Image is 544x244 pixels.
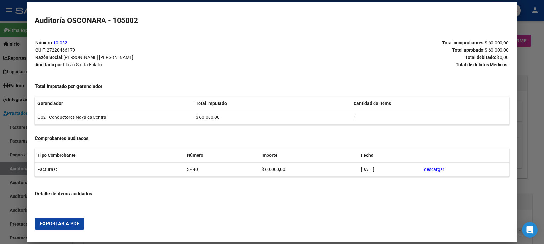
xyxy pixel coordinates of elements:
span: $ 60.000,00 [485,47,509,52]
p: Número: [35,39,272,47]
h4: Total imputado por gerenciador [35,83,509,90]
td: Factura C [35,163,184,177]
th: Número [184,148,258,162]
span: 27220466170 [47,47,75,52]
th: Cantidad de Items [351,97,509,110]
span: $ 0,00 [496,55,509,60]
span: [PERSON_NAME] [PERSON_NAME] [63,55,133,60]
button: Exportar a PDF [35,218,84,230]
p: Total aprobado: [272,46,509,54]
td: G02 - Conductores Navales Central [35,110,193,125]
th: Tipo Combrobante [35,148,184,162]
p: Auditado por: [35,61,272,69]
p: Total debitado: [272,54,509,61]
h4: Comprobantes auditados [35,135,509,142]
span: Flavia Santa Eulalia [63,62,102,67]
p: Razón Social: [35,54,272,61]
td: 1 [351,110,509,125]
th: Total Imputado [193,97,351,110]
p: CUIT: [35,46,272,54]
td: [DATE] [358,163,422,177]
h4: Detalle de items auditados [35,190,509,198]
div: Open Intercom Messenger [522,222,538,238]
td: 3 - 40 [184,163,258,177]
th: Fecha [358,148,422,162]
span: Exportar a PDF [40,221,79,227]
td: $ 60.000,00 [193,110,351,125]
p: Total de debitos Médicos: [272,61,509,69]
span: $ 60.000,00 [485,40,509,45]
th: Gerenciador [35,97,193,110]
th: Importe [259,148,358,162]
p: Total comprobantes: [272,39,509,47]
a: descargar [424,167,444,172]
a: 10.052 [53,40,67,45]
h2: Auditoría OSCONARA - 105002 [35,15,509,26]
td: $ 60.000,00 [259,163,358,177]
